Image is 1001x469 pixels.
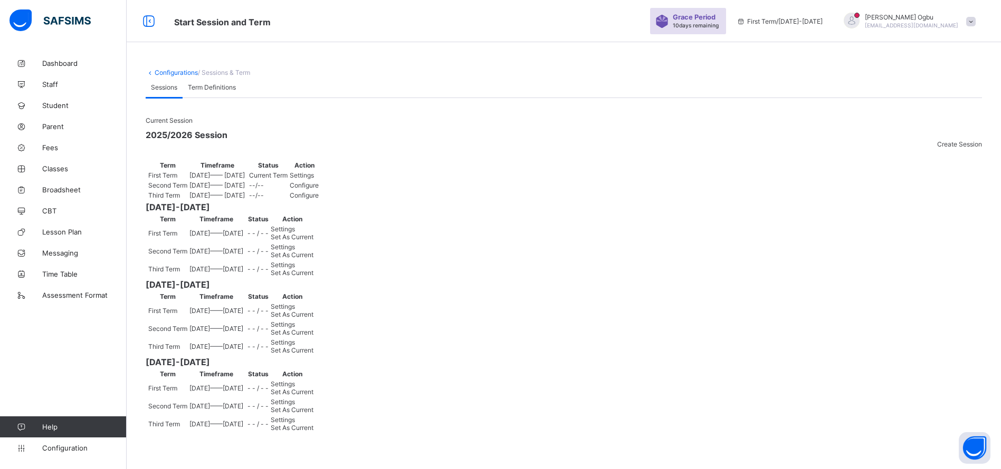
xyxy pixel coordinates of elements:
span: Settings [271,243,295,251]
span: Help [42,423,126,431]
span: [DATE]-[DATE] [146,357,982,367]
span: Settings [271,416,295,424]
span: Third Term [148,265,180,273]
span: Lesson Plan [42,228,127,236]
span: Current Term [249,171,288,179]
span: Current Session [146,116,193,124]
span: [DATE] —— [DATE] [189,191,245,199]
span: [DATE] —— [DATE] [189,343,243,350]
div: AnnOgbu [833,13,981,30]
span: [DATE]-[DATE] [146,279,982,290]
span: Settings [271,225,295,233]
span: Student [42,101,127,110]
td: --/-- [249,181,288,190]
span: Set As Current [271,406,313,414]
span: Set As Current [271,310,313,318]
th: Action [270,292,314,301]
span: [DATE] —— [DATE] [189,247,243,255]
img: sticker-purple.71386a28dfed39d6af7621340158ba97.svg [655,15,669,28]
span: Configuration [42,444,126,452]
span: - - / - - [247,265,269,273]
span: First Term [148,171,177,179]
span: Set As Current [271,251,313,259]
th: Status [249,161,288,170]
span: Third Term [148,191,180,199]
span: First Term [148,384,177,392]
th: Action [289,161,319,170]
span: - - / - - [247,420,269,428]
span: Sessions [151,83,177,91]
a: Configurations [155,69,198,76]
span: - - / - - [247,307,269,315]
th: Timeframe [189,214,244,223]
th: Timeframe [189,161,245,170]
span: Term Definitions [188,83,236,91]
span: Classes [42,164,127,173]
span: First Term [148,307,177,315]
span: Grace Period [673,13,716,21]
th: Status [247,292,269,301]
span: Settings [271,380,295,388]
span: [DATE] —— [DATE] [189,402,243,410]
span: [DATE] —— [DATE] [189,229,243,237]
span: session/term information [737,17,823,25]
span: Settings [271,261,295,269]
span: Messaging [42,249,127,257]
span: Set As Current [271,328,313,336]
span: Settings [290,171,314,179]
span: Second Term [148,181,187,189]
span: - - / - - [247,402,269,410]
span: Broadsheet [42,185,127,194]
button: Open asap [959,432,990,464]
span: 10 days remaining [673,22,719,28]
img: safsims [9,9,91,32]
th: Term [148,292,188,301]
span: Second Term [148,325,187,333]
span: Start Session and Term [174,17,271,27]
span: Third Term [148,420,180,428]
span: Fees [42,143,127,152]
span: Settings [271,302,295,310]
th: Status [247,369,269,378]
span: Set As Current [271,346,313,354]
span: Time Table [42,270,127,278]
span: [DATE]-[DATE] [146,202,982,212]
span: Second Term [148,247,187,255]
span: Second Term [148,402,187,410]
span: [DATE] —— [DATE] [189,181,245,189]
span: 2025/2026 Session [146,130,982,140]
span: - - / - - [247,343,269,350]
span: [DATE] —— [DATE] [189,307,243,315]
th: Action [270,214,314,223]
span: [DATE] —— [DATE] [189,420,243,428]
th: Term [148,369,188,378]
span: Settings [271,398,295,406]
th: Term [148,214,188,223]
th: Term [148,161,188,170]
span: Set As Current [271,424,313,432]
span: - - / - - [247,384,269,392]
span: [EMAIL_ADDRESS][DOMAIN_NAME] [865,22,958,28]
th: Timeframe [189,369,244,378]
span: Staff [42,80,127,89]
span: Configure [290,191,319,199]
span: First Term [148,229,177,237]
span: / Sessions & Term [198,69,250,76]
span: Assessment Format [42,291,127,299]
span: Third Term [148,343,180,350]
span: [DATE] —— [DATE] [189,325,243,333]
span: Settings [271,338,295,346]
th: Action [270,369,314,378]
span: [DATE] —— [DATE] [189,171,245,179]
th: Timeframe [189,292,244,301]
th: Status [247,214,269,223]
span: [DATE] —— [DATE] [189,384,243,392]
span: Configure [290,181,319,189]
span: - - / - - [247,229,269,237]
span: - - / - - [247,325,269,333]
span: Dashboard [42,59,127,67]
span: Create Session [937,140,982,148]
span: - - / - - [247,247,269,255]
span: Settings [271,320,295,328]
span: [PERSON_NAME] Ogbu [865,13,958,21]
